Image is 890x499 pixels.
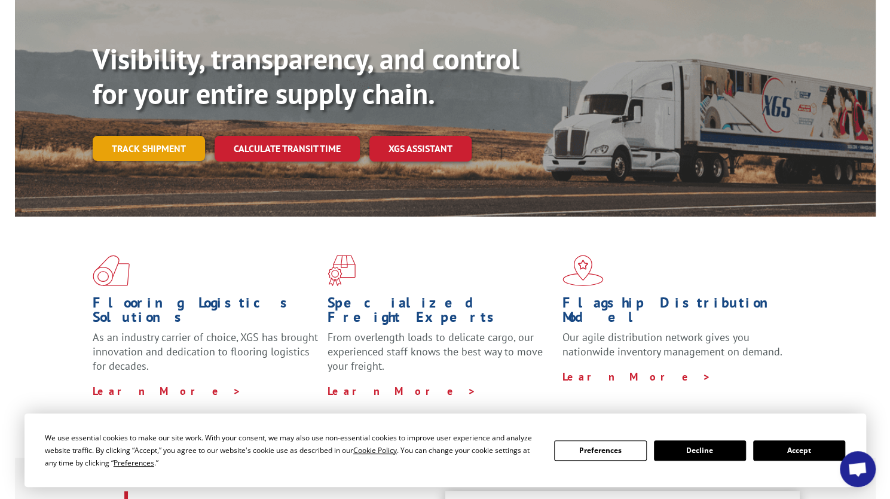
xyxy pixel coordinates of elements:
div: We use essential cookies to make our site work. With your consent, we may also use non-essential ... [45,431,540,469]
div: Cookie Consent Prompt [25,413,866,487]
a: XGS ASSISTANT [369,136,472,162]
button: Accept [753,440,845,461]
a: Learn More > [93,384,241,398]
span: Preferences [114,458,154,468]
span: As an industry carrier of choice, XGS has brought innovation and dedication to flooring logistics... [93,330,318,373]
p: From overlength loads to delicate cargo, our experienced staff knows the best way to move your fr... [328,330,553,384]
button: Preferences [554,440,646,461]
img: xgs-icon-flagship-distribution-model-red [562,255,604,286]
h1: Flagship Distribution Model [562,296,788,330]
img: xgs-icon-total-supply-chain-intelligence-red [93,255,130,286]
img: xgs-icon-focused-on-flooring-red [328,255,356,286]
h1: Specialized Freight Experts [328,296,553,330]
a: Calculate transit time [215,136,360,162]
a: Learn More > [562,370,711,384]
span: Our agile distribution network gives you nationwide inventory management on demand. [562,330,782,358]
a: Track shipment [93,136,205,161]
button: Decline [654,440,746,461]
a: Learn More > [328,384,476,398]
div: Open chat [840,451,876,487]
h1: Flooring Logistics Solutions [93,296,319,330]
span: Cookie Policy [353,445,397,455]
b: Visibility, transparency, and control for your entire supply chain. [93,40,519,112]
